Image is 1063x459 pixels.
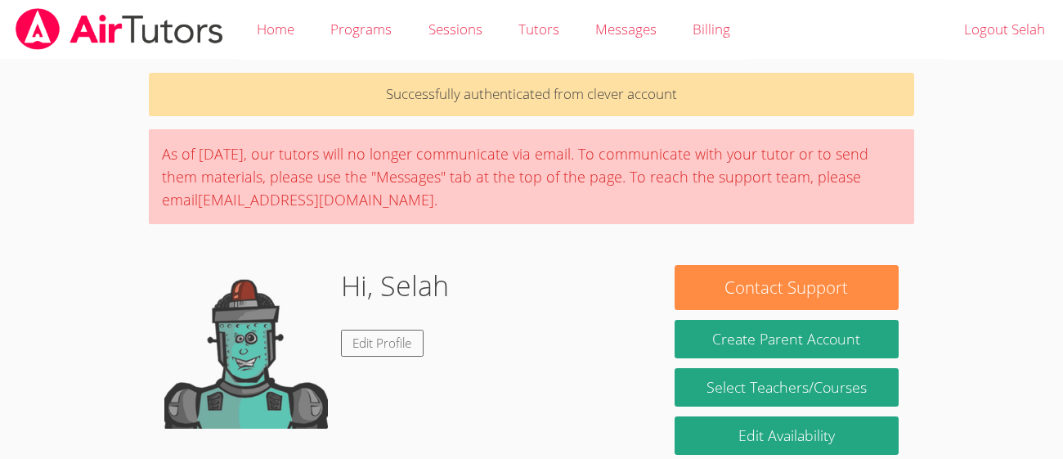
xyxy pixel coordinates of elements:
a: Edit Availability [675,416,899,455]
button: Contact Support [675,265,899,310]
h1: Hi, Selah [341,265,449,307]
span: Messages [595,20,657,38]
img: airtutors_banner-c4298cdbf04f3fff15de1276eac7730deb9818008684d7c2e4769d2f7ddbe033.png [14,8,225,50]
img: default.png [164,265,328,429]
div: As of [DATE], our tutors will no longer communicate via email. To communicate with your tutor or ... [149,129,914,224]
a: Select Teachers/Courses [675,368,899,407]
p: Successfully authenticated from clever account [149,73,914,116]
a: Edit Profile [341,330,424,357]
button: Create Parent Account [675,320,899,358]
